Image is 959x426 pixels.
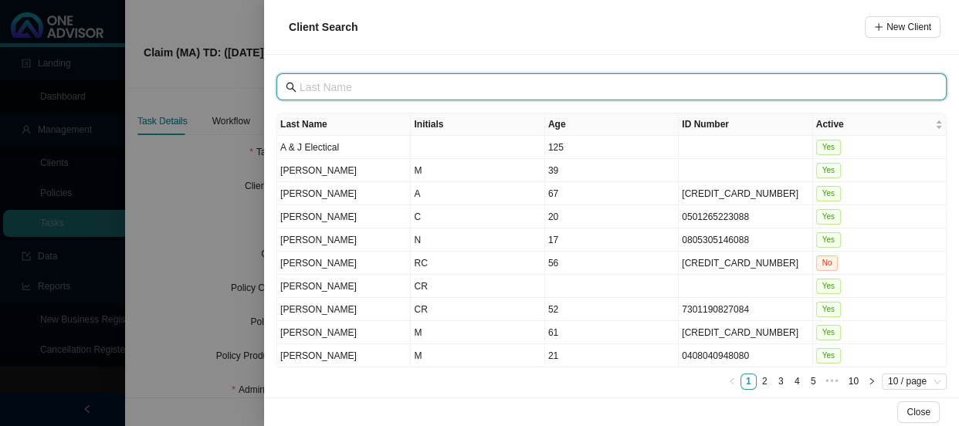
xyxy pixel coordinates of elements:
[411,321,544,344] td: M
[411,159,544,182] td: M
[548,258,558,269] span: 56
[679,205,812,228] td: 0501265223088
[816,302,841,317] span: Yes
[411,205,544,228] td: C
[774,374,788,389] a: 3
[277,321,411,344] td: [PERSON_NAME]
[277,298,411,321] td: [PERSON_NAME]
[286,82,297,93] span: search
[728,377,736,385] span: left
[300,79,927,96] input: Last Name
[679,113,812,136] th: ID Number
[277,228,411,252] td: [PERSON_NAME]
[289,21,358,33] span: Client Search
[757,374,773,390] li: 2
[757,374,772,389] a: 2
[816,117,932,132] span: Active
[822,374,843,390] li: Next 5 Pages
[906,404,930,420] span: Close
[679,182,812,205] td: [CREDIT_CARD_NUMBER]
[548,142,564,153] span: 125
[741,374,756,389] a: 1
[548,188,558,199] span: 67
[806,374,821,389] a: 5
[277,182,411,205] td: [PERSON_NAME]
[822,374,843,390] span: •••
[679,298,812,321] td: 7301190827084
[789,374,805,390] li: 4
[277,113,411,136] th: Last Name
[816,209,841,225] span: Yes
[868,377,876,385] span: right
[411,275,544,298] td: CR
[411,113,544,136] th: Initials
[816,279,841,294] span: Yes
[897,401,940,423] button: Close
[277,275,411,298] td: [PERSON_NAME]
[548,235,558,245] span: 17
[864,374,880,390] button: right
[816,163,841,178] span: Yes
[411,252,544,275] td: RC
[277,344,411,367] td: [PERSON_NAME]
[411,298,544,321] td: CR
[874,22,883,32] span: plus
[548,304,558,315] span: 52
[411,182,544,205] td: A
[548,211,558,222] span: 20
[277,205,411,228] td: [PERSON_NAME]
[816,186,841,201] span: Yes
[816,140,841,155] span: Yes
[277,252,411,275] td: [PERSON_NAME]
[882,374,947,390] div: Page Size
[790,374,805,389] a: 4
[679,344,812,367] td: 0408040948080
[816,348,841,363] span: Yes
[816,255,839,271] span: No
[864,374,880,390] li: Next Page
[548,350,558,361] span: 21
[844,374,863,389] a: 10
[888,374,940,389] span: 10 / page
[411,228,544,252] td: N
[724,374,740,390] button: left
[813,113,947,136] th: Active
[277,136,411,159] td: A & J Electical
[886,19,931,35] span: New Client
[724,374,740,390] li: Previous Page
[679,252,812,275] td: [CREDIT_CARD_NUMBER]
[773,374,789,390] li: 3
[548,165,558,176] span: 39
[679,321,812,344] td: [CREDIT_CARD_NUMBER]
[679,228,812,252] td: 0805305146088
[816,325,841,340] span: Yes
[816,232,841,248] span: Yes
[805,374,822,390] li: 5
[865,16,940,38] button: New Client
[411,344,544,367] td: M
[277,159,411,182] td: [PERSON_NAME]
[843,374,864,390] li: 10
[740,374,757,390] li: 1
[548,327,558,338] span: 61
[545,113,679,136] th: Age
